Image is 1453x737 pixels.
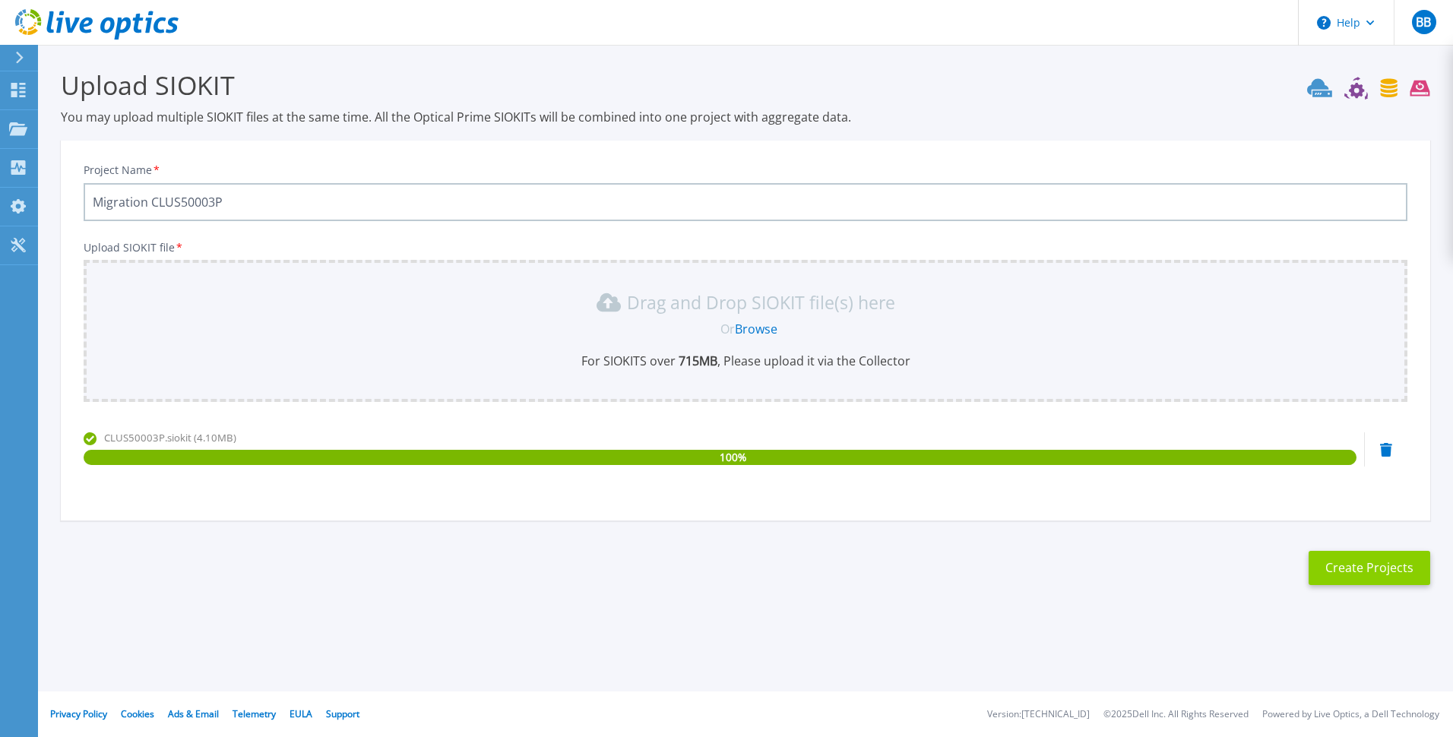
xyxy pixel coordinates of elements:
p: For SIOKITS over , Please upload it via the Collector [93,353,1398,369]
p: Drag and Drop SIOKIT file(s) here [627,295,895,310]
button: Create Projects [1309,551,1430,585]
a: Ads & Email [168,707,219,720]
span: Or [720,321,735,337]
li: Powered by Live Optics, a Dell Technology [1262,710,1439,720]
li: Version: [TECHNICAL_ID] [987,710,1090,720]
a: Cookies [121,707,154,720]
h3: Upload SIOKIT [61,68,1430,103]
span: CLUS50003P.siokit (4.10MB) [104,431,236,444]
span: 100 % [720,450,746,465]
a: EULA [290,707,312,720]
div: Drag and Drop SIOKIT file(s) here OrBrowseFor SIOKITS over 715MB, Please upload it via the Collector [93,290,1398,369]
p: You may upload multiple SIOKIT files at the same time. All the Optical Prime SIOKITs will be comb... [61,109,1430,125]
a: Support [326,707,359,720]
a: Browse [735,321,777,337]
span: BB [1416,16,1431,28]
input: Enter Project Name [84,183,1407,221]
li: © 2025 Dell Inc. All Rights Reserved [1103,710,1249,720]
label: Project Name [84,165,161,176]
a: Telemetry [233,707,276,720]
p: Upload SIOKIT file [84,242,1407,254]
b: 715 MB [676,353,717,369]
a: Privacy Policy [50,707,107,720]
